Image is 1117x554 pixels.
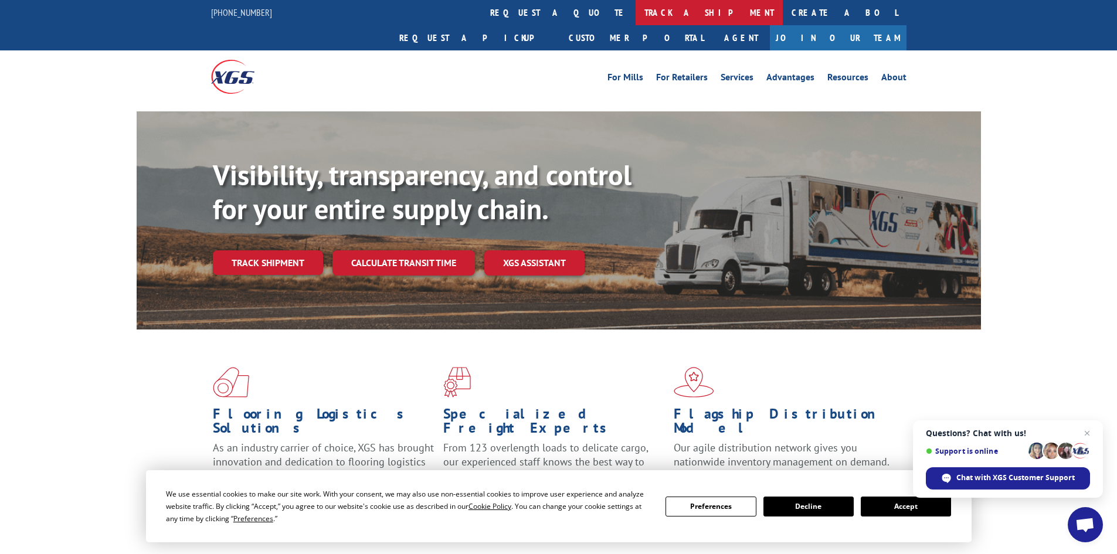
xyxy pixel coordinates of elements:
[674,407,895,441] h1: Flagship Distribution Model
[166,488,651,525] div: We use essential cookies to make our site work. With your consent, we may also use non-essential ...
[484,250,585,276] a: XGS ASSISTANT
[146,470,972,542] div: Cookie Consent Prompt
[674,367,714,397] img: xgs-icon-flagship-distribution-model-red
[213,367,249,397] img: xgs-icon-total-supply-chain-intelligence-red
[674,441,889,468] span: Our agile distribution network gives you nationwide inventory management on demand.
[656,73,708,86] a: For Retailers
[443,441,665,493] p: From 123 overlength loads to delicate cargo, our experienced staff knows the best way to move you...
[213,441,434,482] span: As an industry carrier of choice, XGS has brought innovation and dedication to flooring logistics...
[712,25,770,50] a: Agent
[881,73,906,86] a: About
[233,514,273,524] span: Preferences
[926,467,1090,490] div: Chat with XGS Customer Support
[1068,507,1103,542] div: Open chat
[770,25,906,50] a: Join Our Team
[666,497,756,516] button: Preferences
[926,429,1090,438] span: Questions? Chat with us!
[391,25,560,50] a: Request a pickup
[213,250,323,275] a: Track shipment
[443,367,471,397] img: xgs-icon-focused-on-flooring-red
[956,473,1075,483] span: Chat with XGS Customer Support
[763,497,854,516] button: Decline
[211,6,272,18] a: [PHONE_NUMBER]
[861,497,951,516] button: Accept
[213,157,632,227] b: Visibility, transparency, and control for your entire supply chain.
[766,73,814,86] a: Advantages
[213,407,434,441] h1: Flooring Logistics Solutions
[827,73,868,86] a: Resources
[1080,426,1094,440] span: Close chat
[468,501,511,511] span: Cookie Policy
[443,407,665,441] h1: Specialized Freight Experts
[721,73,753,86] a: Services
[332,250,475,276] a: Calculate transit time
[926,447,1024,456] span: Support is online
[607,73,643,86] a: For Mills
[560,25,712,50] a: Customer Portal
